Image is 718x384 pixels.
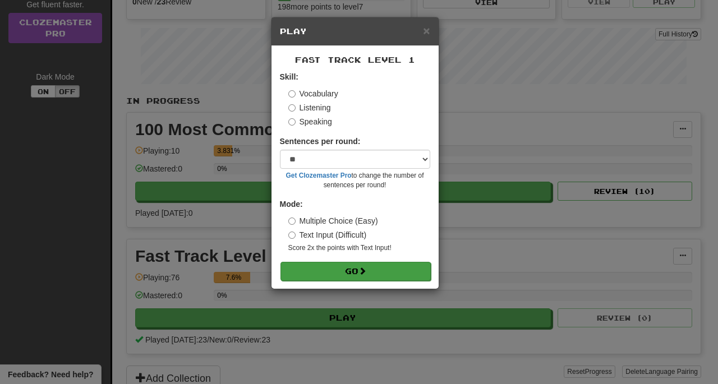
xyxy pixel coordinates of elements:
[288,88,338,99] label: Vocabulary
[288,116,332,127] label: Speaking
[288,118,296,126] input: Speaking
[288,104,296,112] input: Listening
[288,232,296,239] input: Text Input (Difficult)
[280,26,430,37] h5: Play
[280,200,303,209] strong: Mode:
[288,218,296,225] input: Multiple Choice (Easy)
[423,24,430,37] span: ×
[295,55,415,64] span: Fast Track Level 1
[288,102,331,113] label: Listening
[288,90,296,98] input: Vocabulary
[280,136,361,147] label: Sentences per round:
[280,72,298,81] strong: Skill:
[286,172,352,179] a: Get Clozemaster Pro
[280,171,430,190] small: to change the number of sentences per round!
[280,262,431,281] button: Go
[288,243,430,253] small: Score 2x the points with Text Input !
[288,229,367,240] label: Text Input (Difficult)
[423,25,430,36] button: Close
[288,215,378,226] label: Multiple Choice (Easy)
